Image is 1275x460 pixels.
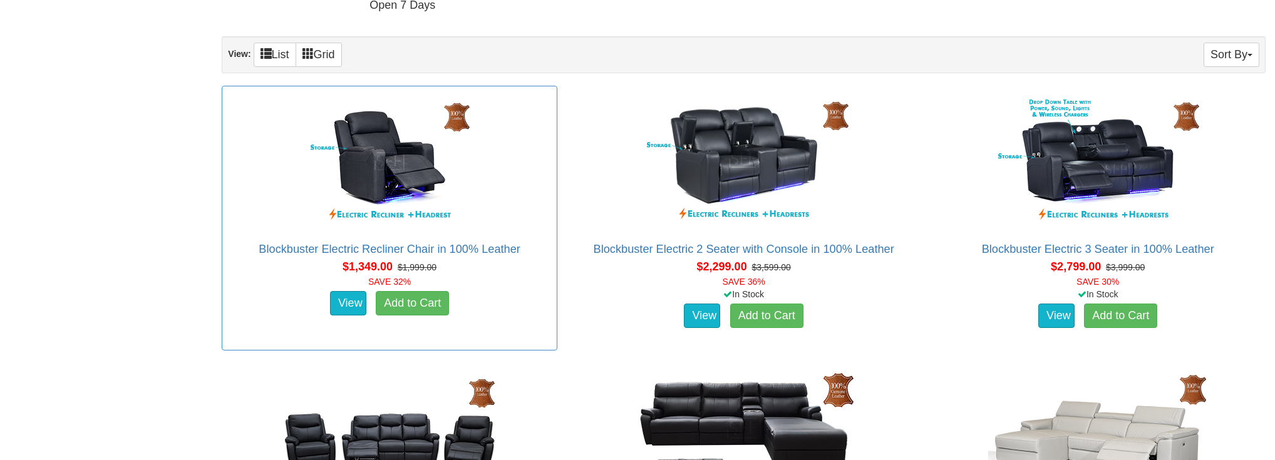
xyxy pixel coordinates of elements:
[228,49,250,59] strong: View:
[368,277,411,287] font: SAVE 32%
[1106,262,1145,272] del: $3,999.00
[723,277,765,287] font: SAVE 36%
[594,243,894,255] a: Blockbuster Electric 2 Seater with Console in 100% Leather
[277,93,502,230] img: Blockbuster Electric Recliner Chair in 100% Leather
[927,288,1268,300] div: In Stock
[1076,277,1119,287] font: SAVE 30%
[259,243,520,255] a: Blockbuster Electric Recliner Chair in 100% Leather
[1038,304,1075,329] a: View
[254,43,296,67] a: List
[343,260,393,273] span: $1,349.00
[1204,43,1259,67] button: Sort By
[697,260,747,273] span: $2,299.00
[730,304,803,329] a: Add to Cart
[376,291,449,316] a: Add to Cart
[982,243,1214,255] a: Blockbuster Electric 3 Seater in 100% Leather
[631,93,857,230] img: Blockbuster Electric 2 Seater with Console in 100% Leather
[684,304,720,329] a: View
[985,93,1210,230] img: Blockbuster Electric 3 Seater in 100% Leather
[1051,260,1101,273] span: $2,799.00
[296,43,342,67] a: Grid
[330,291,366,316] a: View
[574,288,914,300] div: In Stock
[1084,304,1157,329] a: Add to Cart
[751,262,790,272] del: $3,599.00
[398,262,436,272] del: $1,999.00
